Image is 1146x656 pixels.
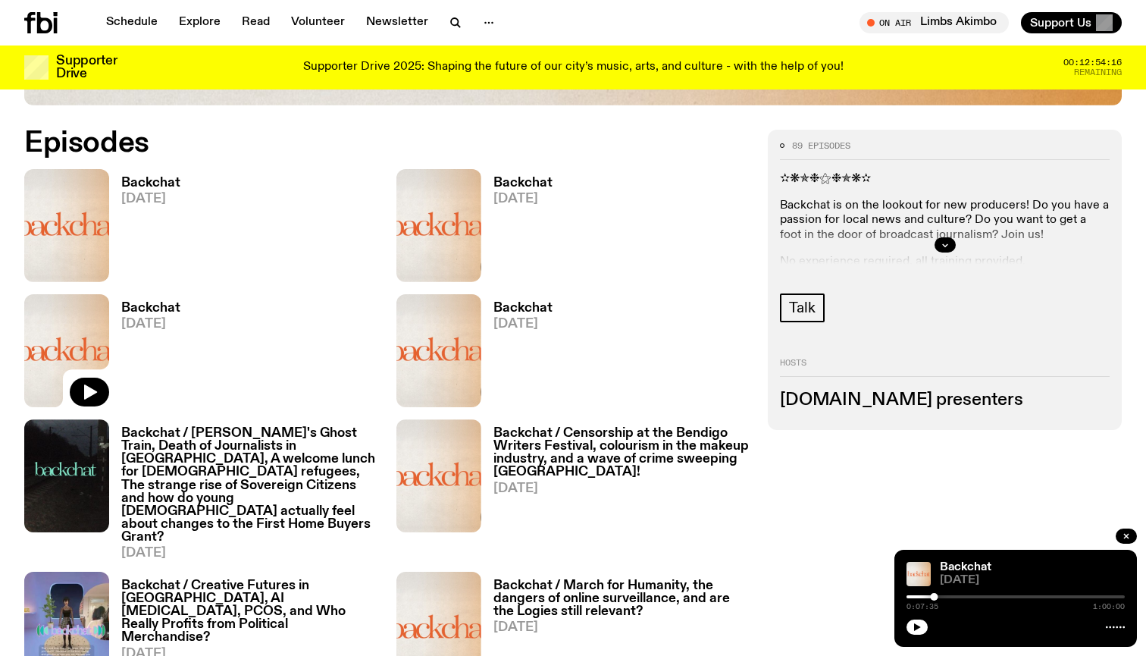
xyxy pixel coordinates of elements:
[121,318,180,331] span: [DATE]
[121,193,180,206] span: [DATE]
[780,172,1110,187] p: ✫❋✯❉⚝❉✯❋✫
[493,318,553,331] span: [DATE]
[493,302,553,315] h3: Backchat
[493,482,750,495] span: [DATE]
[109,177,180,282] a: Backchat[DATE]
[493,193,553,206] span: [DATE]
[859,12,1009,33] button: On AirLimbs Akimbo
[56,55,117,80] h3: Supporter Drive
[109,302,180,407] a: Backchat[DATE]
[481,427,750,560] a: Backchat / Censorship at the Bendigo Writers Festival, colourism in the makeup industry, and a wa...
[121,579,378,644] h3: Backchat / Creative Futures in [GEOGRAPHIC_DATA], AI [MEDICAL_DATA], PCOS, and Who Really Profits...
[97,12,167,33] a: Schedule
[121,302,180,315] h3: Backchat
[109,427,378,560] a: Backchat / [PERSON_NAME]'s Ghost Train, Death of Journalists in [GEOGRAPHIC_DATA], A welcome lunc...
[493,579,750,618] h3: Backchat / March for Humanity, the dangers of online surveillance, and are the Logies still relev...
[24,130,750,157] h2: Episodes
[1074,68,1122,77] span: Remaining
[493,177,553,190] h3: Backchat
[481,177,553,282] a: Backchat[DATE]
[1093,603,1125,610] span: 1:00:00
[1063,58,1122,67] span: 00:12:54:16
[1030,16,1091,30] span: Support Us
[780,199,1110,243] p: Backchat is on the lookout for new producers! Do you have a passion for local news and culture? D...
[789,300,815,316] span: Talk
[780,359,1110,377] h2: Hosts
[940,575,1125,586] span: [DATE]
[780,293,824,322] a: Talk
[493,621,750,634] span: [DATE]
[357,12,437,33] a: Newsletter
[121,177,180,190] h3: Backchat
[303,61,844,74] p: Supporter Drive 2025: Shaping the future of our city’s music, arts, and culture - with the help o...
[1021,12,1122,33] button: Support Us
[233,12,279,33] a: Read
[121,427,378,544] h3: Backchat / [PERSON_NAME]'s Ghost Train, Death of Journalists in [GEOGRAPHIC_DATA], A welcome lunc...
[906,603,938,610] span: 0:07:35
[481,302,553,407] a: Backchat[DATE]
[170,12,230,33] a: Explore
[792,142,850,150] span: 89 episodes
[282,12,354,33] a: Volunteer
[940,561,991,573] a: Backchat
[121,547,378,560] span: [DATE]
[493,427,750,479] h3: Backchat / Censorship at the Bendigo Writers Festival, colourism in the makeup industry, and a wa...
[780,392,1110,409] h3: [DOMAIN_NAME] presenters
